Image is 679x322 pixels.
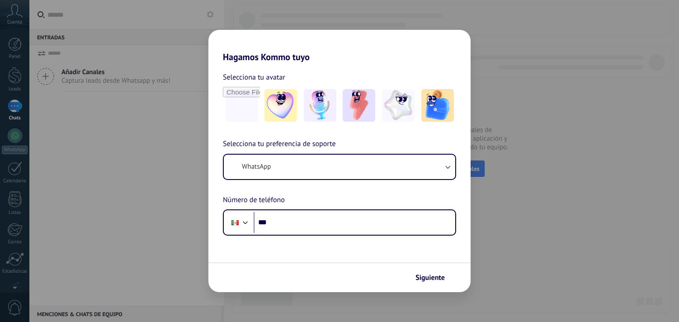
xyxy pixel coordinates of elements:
[223,71,285,83] span: Selecciona tu avatar
[223,194,285,206] span: Número de teléfono
[208,30,471,62] h2: Hagamos Kommo tuyo
[415,275,445,281] span: Siguiente
[421,89,454,122] img: -5.jpeg
[264,89,297,122] img: -1.jpeg
[382,89,415,122] img: -4.jpeg
[304,89,336,122] img: -2.jpeg
[224,155,455,179] button: WhatsApp
[242,162,271,171] span: WhatsApp
[226,213,244,232] div: Mexico: + 52
[343,89,375,122] img: -3.jpeg
[411,270,457,285] button: Siguiente
[223,138,336,150] span: Selecciona tu preferencia de soporte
